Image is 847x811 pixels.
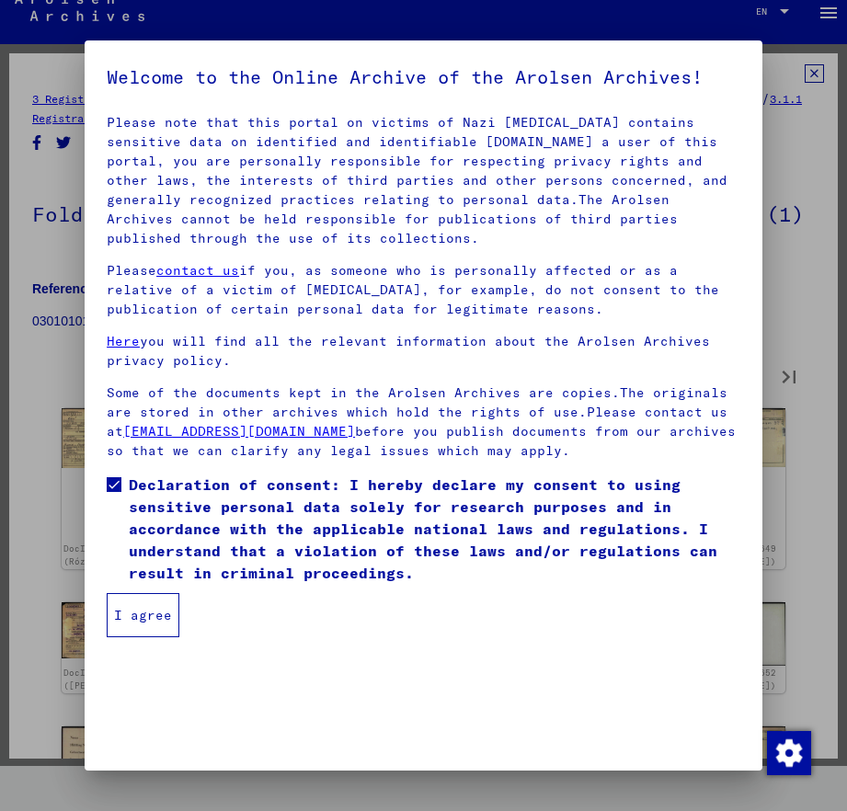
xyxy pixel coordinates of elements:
[107,261,740,319] p: Please if you, as someone who is personally affected or as a relative of a victim of [MEDICAL_DAT...
[766,730,810,774] div: Change consent
[156,262,239,279] a: contact us
[107,593,179,637] button: I agree
[767,731,811,775] img: Change consent
[107,63,740,92] h5: Welcome to the Online Archive of the Arolsen Archives!
[107,113,740,248] p: Please note that this portal on victims of Nazi [MEDICAL_DATA] contains sensitive data on identif...
[129,474,740,584] span: Declaration of consent: I hereby declare my consent to using sensitive personal data solely for r...
[107,383,740,461] p: Some of the documents kept in the Arolsen Archives are copies.The originals are stored in other a...
[123,423,355,440] a: [EMAIL_ADDRESS][DOMAIN_NAME]
[107,332,740,371] p: you will find all the relevant information about the Arolsen Archives privacy policy.
[107,333,140,349] a: Here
